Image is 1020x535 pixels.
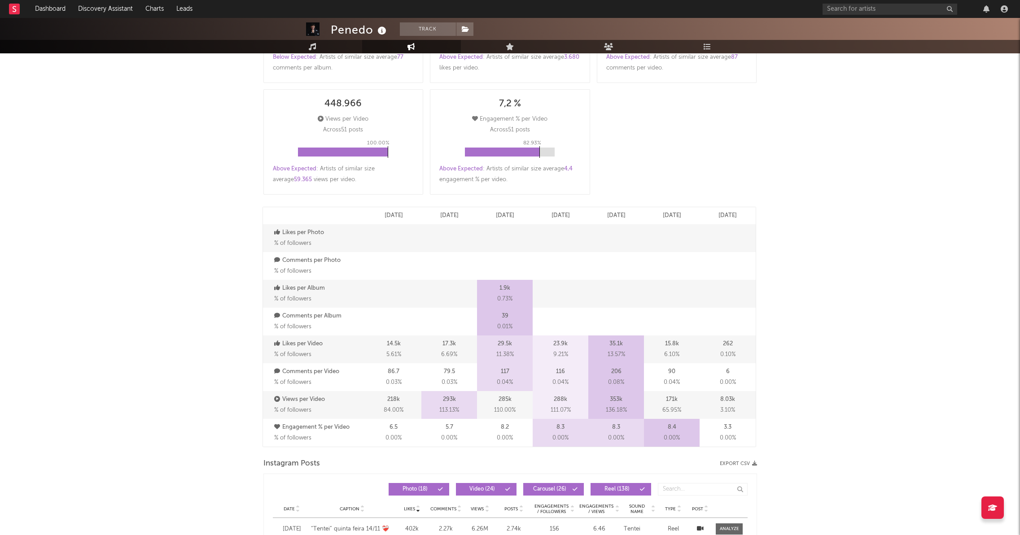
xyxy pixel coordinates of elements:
[274,366,364,377] p: Comments per Video
[274,296,311,302] span: % of followers
[274,379,311,385] span: % of followers
[668,422,676,433] p: 8.4
[472,114,547,125] div: Engagement % per Video
[579,504,614,514] span: Engagements / Views
[284,506,295,512] span: Date
[404,506,415,512] span: Likes
[523,138,541,148] p: 82.93 %
[394,487,436,492] span: Photo ( 18 )
[294,177,312,183] span: 59.365
[387,339,401,349] p: 14.5k
[466,525,494,534] div: 6.26M
[606,54,650,60] span: Above Expected
[612,422,620,433] p: 8.3
[398,525,426,534] div: 402k
[662,405,681,416] span: 65.95 %
[340,506,359,512] span: Caption
[564,166,573,172] span: 4,4
[726,366,730,377] p: 6
[439,54,483,60] span: Above Expected
[823,4,957,15] input: Search for artists
[551,405,571,416] span: 111.07 %
[596,487,638,492] span: Reel ( 138 )
[446,422,453,433] p: 5.7
[668,366,675,377] p: 90
[430,506,456,512] span: Comments
[274,311,364,322] p: Comments per Album
[273,164,414,185] div: : Artists of similar size average views per video .
[274,255,364,266] p: Comments per Photo
[534,525,574,534] div: 156
[720,461,757,466] button: Export CSV
[498,525,530,534] div: 2.74k
[384,405,403,416] span: 84.00 %
[534,504,569,514] span: Engagements / Followers
[440,210,459,221] p: [DATE]
[274,324,311,330] span: % of followers
[608,377,624,388] span: 0.08 %
[397,54,403,60] span: 77
[502,311,508,322] p: 39
[496,210,514,221] p: [DATE]
[274,227,364,238] p: Likes per Photo
[553,349,568,360] span: 9.21 %
[274,268,311,274] span: % of followers
[387,394,400,405] p: 218k
[665,339,679,349] p: 15.8k
[607,210,626,221] p: [DATE]
[439,166,483,172] span: Above Expected
[608,349,625,360] span: 13.57 %
[501,422,509,433] p: 8.2
[720,405,735,416] span: 3.10 %
[660,525,687,534] div: Reel
[579,525,619,534] div: 6.46
[665,506,676,512] span: Type
[692,506,703,512] span: Post
[664,377,680,388] span: 0.04 %
[720,433,736,444] span: 0.00 %
[274,240,311,246] span: % of followers
[274,422,364,433] p: Engagement % per Video
[658,483,748,496] input: Search...
[497,322,512,332] span: 0.01 %
[529,487,570,492] span: Carousel ( 26 )
[263,458,320,469] span: Instagram Posts
[318,114,368,125] div: Views per Video
[720,349,735,360] span: 0.10 %
[274,352,311,357] span: % of followers
[552,433,569,444] span: 0.00 %
[389,483,449,496] button: Photo(18)
[439,52,581,74] div: : Artists of similar size average likes per video .
[499,394,512,405] p: 285k
[664,433,680,444] span: 0.00 %
[462,487,503,492] span: Video ( 24 )
[504,506,518,512] span: Posts
[442,377,457,388] span: 0.03 %
[611,366,622,377] p: 206
[723,339,733,349] p: 262
[556,366,565,377] p: 116
[442,339,456,349] p: 17.3k
[724,422,731,433] p: 3.3
[608,433,624,444] span: 0.00 %
[441,433,457,444] span: 0.00 %
[497,294,512,304] span: 0.73 %
[456,483,517,496] button: Video(24)
[490,125,530,135] p: Across 51 posts
[430,525,462,534] div: 2.27k
[498,339,512,349] p: 29.5k
[273,166,316,172] span: Above Expected
[496,349,514,360] span: 11.38 %
[367,138,390,148] p: 100.00 %
[439,405,459,416] span: 113.13 %
[523,483,584,496] button: Carousel(26)
[731,54,738,60] span: 87
[311,525,394,534] div: “Tentei” quinta feira 14/11 ❤️‍🩹
[501,366,509,377] p: 117
[385,433,402,444] span: 0.00 %
[274,394,364,405] p: Views per Video
[497,433,513,444] span: 0.00 %
[331,22,389,37] div: Penedo
[471,506,484,512] span: Views
[499,283,510,294] p: 1.9k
